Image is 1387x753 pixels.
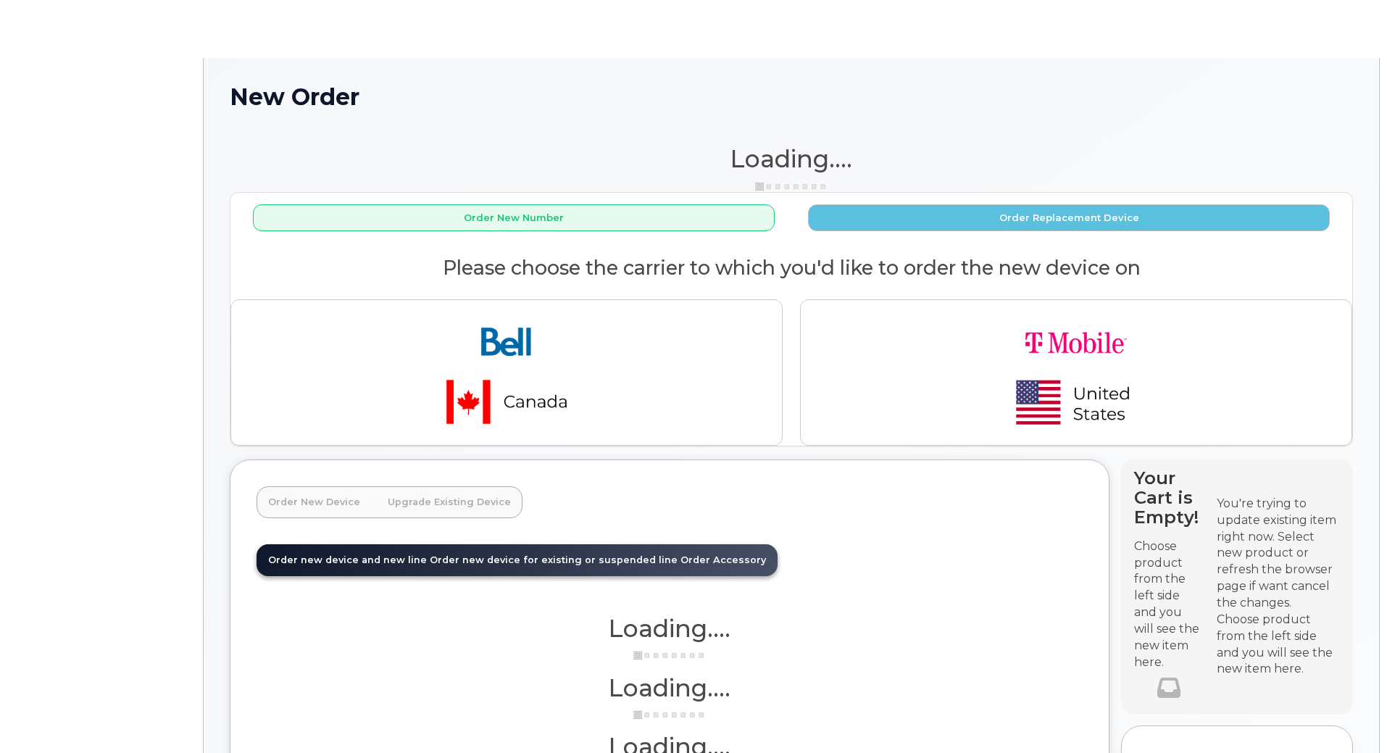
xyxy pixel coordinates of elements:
[1217,496,1340,612] div: You're trying to update existing item right now. Select new product or refresh the browser page i...
[1134,538,1204,671] p: Choose product from the left side and you will see the new item here.
[633,650,706,661] img: ajax-loader-3a6953c30dc77f0bf724df975f13086db4f4c1262e45940f03d1251963f1bf2e.gif
[430,554,678,565] span: Order new device for existing or suspended line
[1217,612,1340,678] div: Choose product from the left side and you will see the new item here.
[268,554,427,565] span: Order new device and new line
[755,181,828,192] img: ajax-loader-3a6953c30dc77f0bf724df975f13086db4f4c1262e45940f03d1251963f1bf2e.gif
[257,675,1083,701] h1: Loading....
[257,615,1083,641] h1: Loading....
[405,312,608,433] img: bell-18aeeabaf521bd2b78f928a02ee3b89e57356879d39bd386a17a7cccf8069aed.png
[230,84,1353,109] h1: New Order
[230,257,1352,279] h2: Please choose the carrier to which you'd like to order the new device on
[230,146,1353,172] h1: Loading....
[975,312,1178,433] img: t-mobile-78392d334a420d5b7f0e63d4fa81f6287a21d394dc80d677554bb55bbab1186f.png
[633,710,706,720] img: ajax-loader-3a6953c30dc77f0bf724df975f13086db4f4c1262e45940f03d1251963f1bf2e.gif
[376,486,522,518] a: Upgrade Existing Device
[1134,468,1204,527] h4: Your Cart is Empty!
[680,554,766,565] span: Order Accessory
[257,486,372,518] a: Order New Device
[808,204,1330,231] button: Order Replacement Device
[253,204,775,231] button: Order New Number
